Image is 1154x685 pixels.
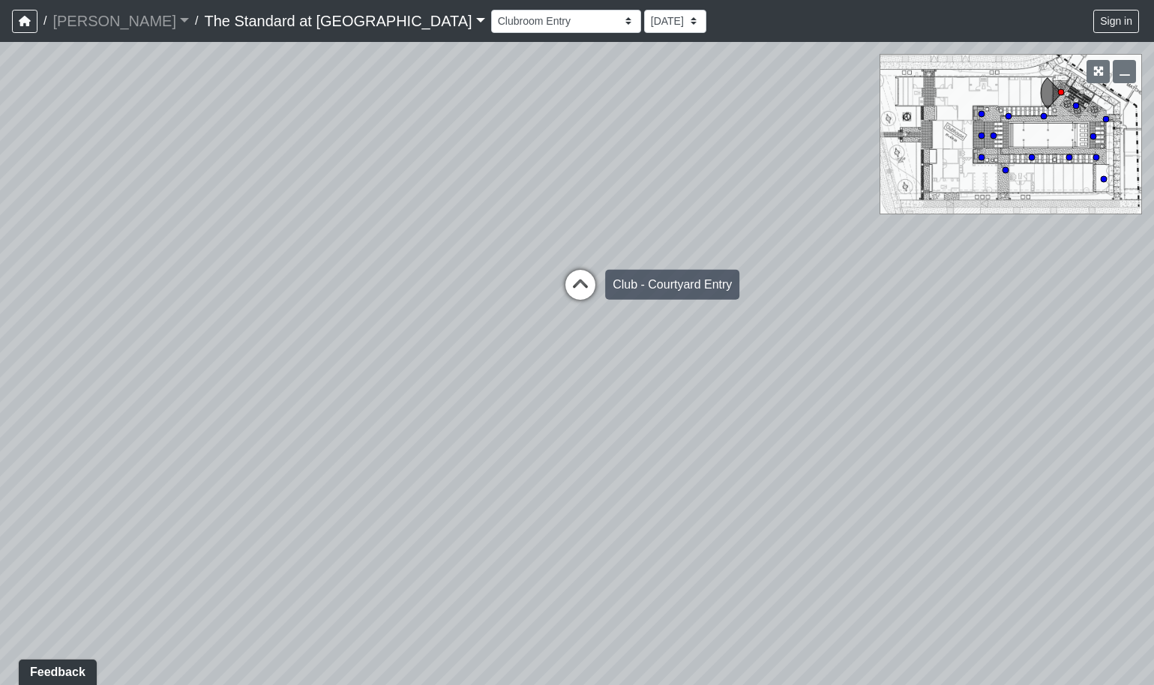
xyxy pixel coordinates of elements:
[204,6,484,36] a: The Standard at [GEOGRAPHIC_DATA]
[605,270,739,300] div: Club - Courtyard Entry
[52,6,189,36] a: [PERSON_NAME]
[189,6,204,36] span: /
[1093,10,1139,33] button: Sign in
[11,655,104,685] iframe: Ybug feedback widget
[37,6,52,36] span: /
